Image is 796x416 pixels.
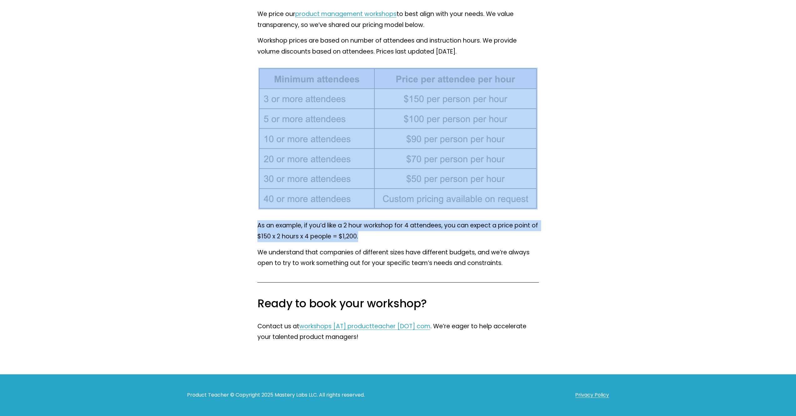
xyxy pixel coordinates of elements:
h3: Ready to book your workshop? [257,296,539,311]
p: Product Teacher © Copyright 2025 Mastery Labs LLC. All rights reserved. [187,391,465,400]
p: As an example, if you’d like a 2 hour workshop for 4 attendees, you can expect a price point of $... [257,220,539,242]
a: Privacy Policy [575,391,609,400]
p: Workshop prices are based on number of attendees and instruction hours. We provide volume discoun... [257,35,539,57]
p: We understand that companies of different sizes have different budgets, and we’re always open to ... [257,247,539,269]
p: Contact us at . We’re eager to help accelerate your talented product managers! [257,321,539,343]
a: workshops [AT] productteacher [DOT] com [299,322,430,330]
a: product management workshops [295,10,397,18]
p: We price our to best align with your needs. We value transparency, so we’ve shared our pricing mo... [257,9,539,30]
